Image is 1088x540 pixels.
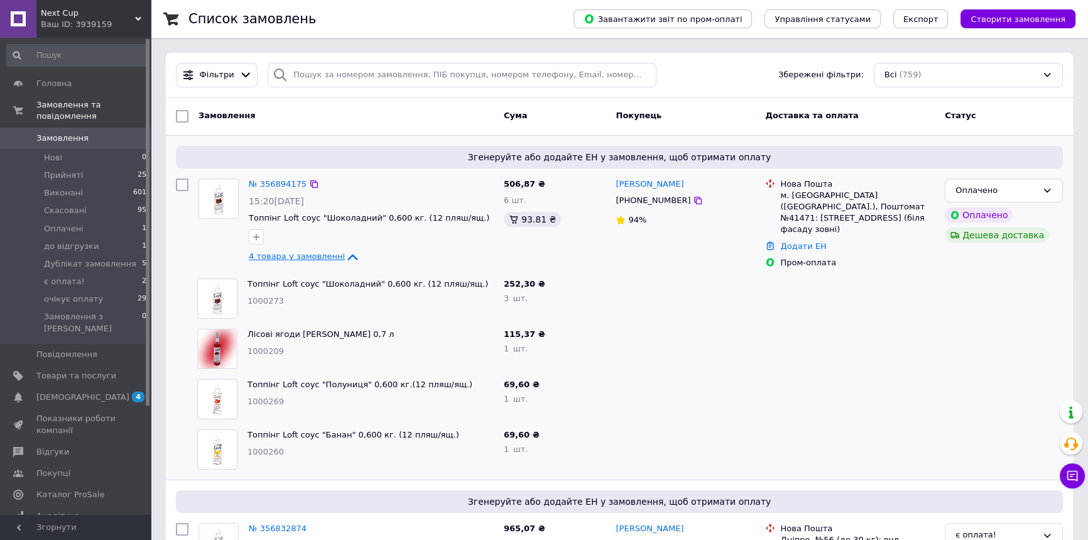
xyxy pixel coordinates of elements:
[138,170,146,181] span: 25
[971,14,1065,24] span: Створити замовлення
[574,9,752,28] button: Завантажити звіт по пром-оплаті
[181,495,1058,508] span: Згенеруйте або додайте ЕН у замовлення, щоб отримати оплату
[44,294,103,305] span: очікує оплату
[249,196,304,206] span: 15:20[DATE]
[44,258,136,270] span: Дублікат замовлення
[44,241,99,252] span: до відгрузки
[142,152,146,163] span: 0
[248,296,284,306] span: 1000273
[249,179,307,189] a: № 356894175
[945,228,1049,243] div: Дешева доставка
[504,524,545,533] span: 965,07 ₴
[44,311,142,334] span: Замовлення з [PERSON_NAME]
[138,205,146,216] span: 95
[764,9,881,28] button: Управління статусами
[584,13,742,25] span: Завантажити звіт по пром-оплаті
[199,179,238,218] img: Фото товару
[36,510,80,522] span: Аналітика
[248,380,472,389] a: Топпінг Loft соус "Полуниця" 0,600 кг.(12 пляш/ящ.)
[945,207,1013,223] div: Оплачено
[945,111,976,120] span: Статус
[504,111,527,120] span: Cума
[181,151,1058,163] span: Згенеруйте або додайте ЕН у замовлення, щоб отримати оплату
[248,346,284,356] span: 1000209
[248,447,284,456] span: 1000260
[249,213,489,223] a: Топпінг Loft соус "Шоколадний" 0,600 кг. (12 пляш/ящ.)
[504,179,545,189] span: 506,87 ₴
[616,179,683,190] a: [PERSON_NAME]
[504,196,526,205] span: 6 шт.
[36,349,97,360] span: Повідомлення
[142,223,146,234] span: 1
[948,14,1075,23] a: Створити замовлення
[44,276,85,287] span: є оплата!
[36,446,69,458] span: Відгуки
[142,276,146,287] span: 2
[955,184,1037,197] div: Оплачено
[142,258,146,270] span: 5
[616,111,661,120] span: Покупець
[142,311,146,334] span: 0
[960,9,1075,28] button: Створити замовлення
[504,444,528,454] span: 1 шт.
[780,190,935,236] div: м. [GEOGRAPHIC_DATA] ([GEOGRAPHIC_DATA].), Поштомат №41471: [STREET_ADDRESS] (біля фасаду зовні)
[504,344,528,353] span: 1 шт.
[188,11,316,26] h1: Список замовлень
[198,329,237,368] img: Фото товару
[775,14,871,24] span: Управління статусами
[249,252,345,262] span: 4 товара у замовленні
[36,370,116,382] span: Товари та послуги
[780,257,935,268] div: Пром-оплата
[248,397,284,406] span: 1000269
[248,329,394,339] a: Лісові ягоди [PERSON_NAME] 0,7 л
[132,392,144,402] span: 4
[616,523,683,535] a: [PERSON_NAME]
[504,380,540,389] span: 69,60 ₴
[36,133,89,144] span: Замовлення
[138,294,146,305] span: 29
[198,430,237,469] img: Фото товару
[44,170,83,181] span: Прийняті
[44,187,83,199] span: Виконані
[765,111,858,120] span: Доставка та оплата
[780,179,935,190] div: Нова Пошта
[628,215,646,224] span: 94%
[884,69,897,81] span: Всі
[903,14,938,24] span: Експорт
[44,152,62,163] span: Нові
[778,69,864,81] span: Збережені фільтри:
[36,392,129,403] span: [DEMOGRAPHIC_DATA]
[893,9,949,28] button: Експорт
[780,241,826,251] a: Додати ЕН
[249,524,307,533] a: № 356832874
[36,468,70,479] span: Покупці
[248,430,459,439] a: Топпінг Loft соус "Банан" 0,600 кг. (12 пляш/ящ.)
[133,187,146,199] span: 601
[44,205,87,216] span: Скасовані
[41,19,151,30] div: Ваш ID: 3939159
[198,279,237,318] img: Фото товару
[249,251,360,261] a: 4 товара у замовленні
[504,394,528,404] span: 1 шт.
[504,329,545,339] span: 115,37 ₴
[248,279,488,289] a: Топпінг Loft соус "Шоколадний" 0,600 кг. (12 пляш/ящ.)
[36,413,116,436] span: Показники роботи компанії
[504,279,545,289] span: 252,30 ₴
[504,294,528,303] span: 3 шт.
[200,69,234,81] span: Фільтри
[504,430,540,439] span: 69,60 ₴
[44,223,84,234] span: Оплачені
[504,212,561,227] div: 93.81 ₴
[36,99,151,122] span: Замовлення та повідомлення
[1060,463,1085,488] button: Чат з покупцем
[36,78,72,89] span: Головна
[780,523,935,534] div: Нова Пошта
[6,44,148,67] input: Пошук
[198,380,237,419] img: Фото товару
[268,63,656,87] input: Пошук за номером замовлення, ПІБ покупця, номером телефону, Email, номером накладної
[142,241,146,252] span: 1
[41,8,135,19] span: Next Cup
[199,179,239,219] a: Фото товару
[899,70,921,79] span: (759)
